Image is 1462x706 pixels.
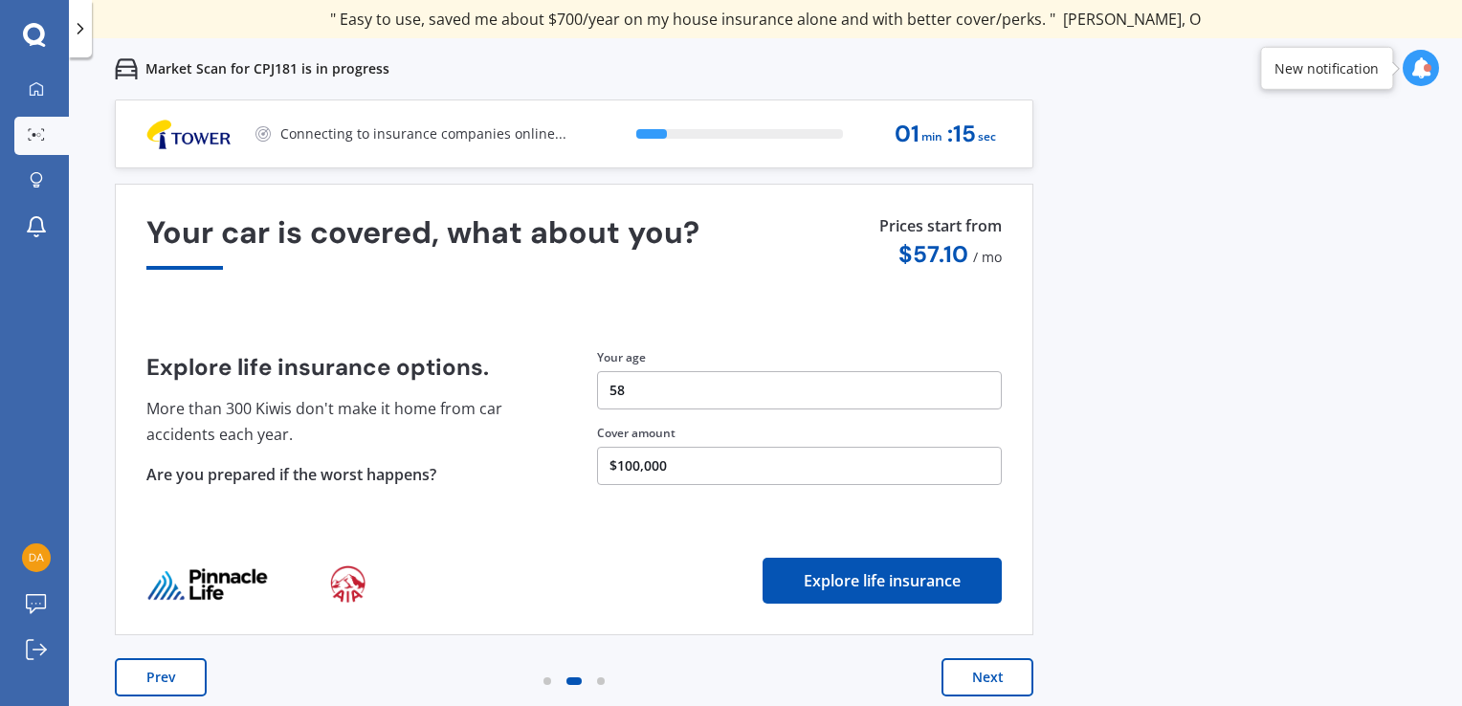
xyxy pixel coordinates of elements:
[146,567,269,602] img: life_provider_logo_0
[597,425,1002,442] div: Cover amount
[280,124,566,143] p: Connecting to insurance companies online...
[146,464,436,485] span: Are you prepared if the worst happens?
[146,396,551,447] p: More than 300 Kiwis don't make it home from car accidents each year.
[330,565,365,604] img: life_provider_logo_1
[941,658,1033,696] button: Next
[597,349,1002,366] div: Your age
[898,239,968,269] span: $ 57.10
[115,658,207,696] button: Prev
[1274,58,1379,77] div: New notification
[22,543,51,572] img: d462f04112224b0d3fa5c51f434c2d71
[146,354,551,381] h4: Explore life insurance options.
[879,215,1002,241] p: Prices start from
[427,573,549,596] img: life_provider_logo_2
[978,124,996,150] span: sec
[597,447,1002,485] button: $100,000
[763,558,1002,604] button: Explore life insurance
[115,57,138,80] img: car.f15378c7a67c060ca3f3.svg
[895,121,919,147] span: 01
[597,371,1002,409] button: 58
[921,124,942,150] span: min
[947,121,976,147] span: : 15
[145,59,389,78] p: Market Scan for CPJ181 is in progress
[973,248,1002,266] span: / mo
[146,215,1002,270] div: Your car is covered, what about you?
